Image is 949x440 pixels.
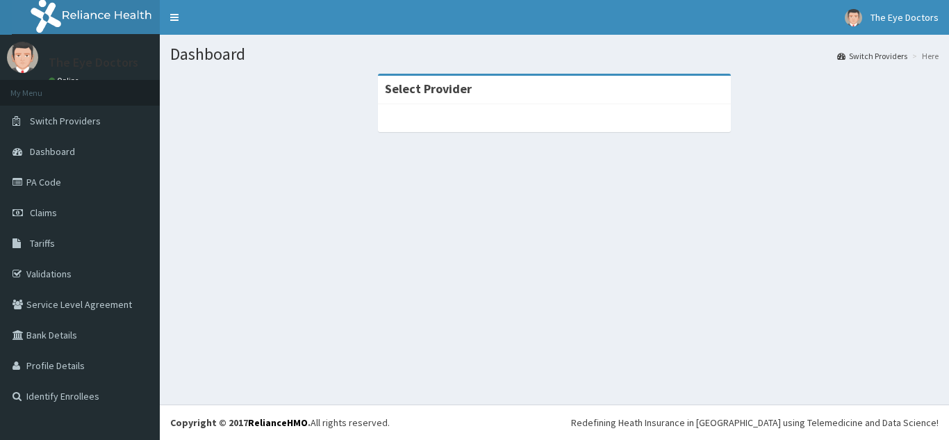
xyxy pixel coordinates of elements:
span: The Eye Doctors [870,11,939,24]
span: Tariffs [30,237,55,250]
img: User Image [845,9,862,26]
strong: Select Provider [385,81,472,97]
h1: Dashboard [170,45,939,63]
span: Claims [30,206,57,219]
span: Dashboard [30,145,75,158]
a: Switch Providers [837,50,907,62]
div: Redefining Heath Insurance in [GEOGRAPHIC_DATA] using Telemedicine and Data Science! [571,416,939,430]
img: User Image [7,42,38,73]
footer: All rights reserved. [160,405,949,440]
a: Online [49,76,82,85]
p: The Eye Doctors [49,56,138,69]
span: Switch Providers [30,115,101,127]
strong: Copyright © 2017 . [170,416,311,429]
a: RelianceHMO [248,416,308,429]
li: Here [909,50,939,62]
